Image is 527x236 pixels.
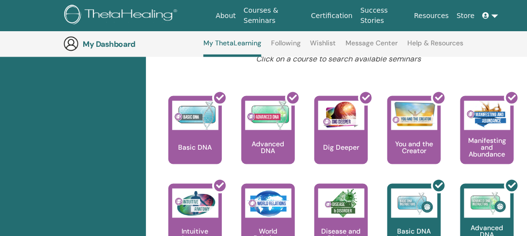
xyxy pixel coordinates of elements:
[318,189,364,218] img: Disease and Disorder
[241,140,295,154] p: Advanced DNA
[203,39,261,57] a: My ThetaLearning
[319,144,363,151] p: Dig Deeper
[464,189,510,218] img: Advanced DNA Instructors
[391,189,437,218] img: Basic DNA Instructors
[460,137,514,157] p: Manifesting and Abundance
[345,39,398,55] a: Message Center
[271,39,301,55] a: Following
[387,140,441,154] p: You and the Creator
[460,96,514,184] a: Manifesting and Abundance Manifesting and Abundance
[245,101,291,130] img: Advanced DNA
[83,39,180,49] h3: My Dashboard
[172,189,218,218] img: Intuitive Anatomy
[318,101,364,130] img: Dig Deeper
[245,189,291,218] img: World Relations
[357,1,410,30] a: Success Stories
[194,53,484,65] p: Click on a course to search available seminars
[314,96,368,184] a: Dig Deeper Dig Deeper
[64,5,181,27] img: logo.png
[407,39,463,55] a: Help & Resources
[63,36,79,52] img: generic-user-icon.jpg
[240,1,308,30] a: Courses & Seminars
[464,101,510,130] img: Manifesting and Abundance
[387,96,441,184] a: You and the Creator You and the Creator
[410,7,453,25] a: Resources
[453,7,479,25] a: Store
[307,7,356,25] a: Certification
[172,101,218,130] img: Basic DNA
[310,39,336,55] a: Wishlist
[391,101,437,128] img: You and the Creator
[168,96,222,184] a: Basic DNA Basic DNA
[212,7,239,25] a: About
[241,96,295,184] a: Advanced DNA Advanced DNA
